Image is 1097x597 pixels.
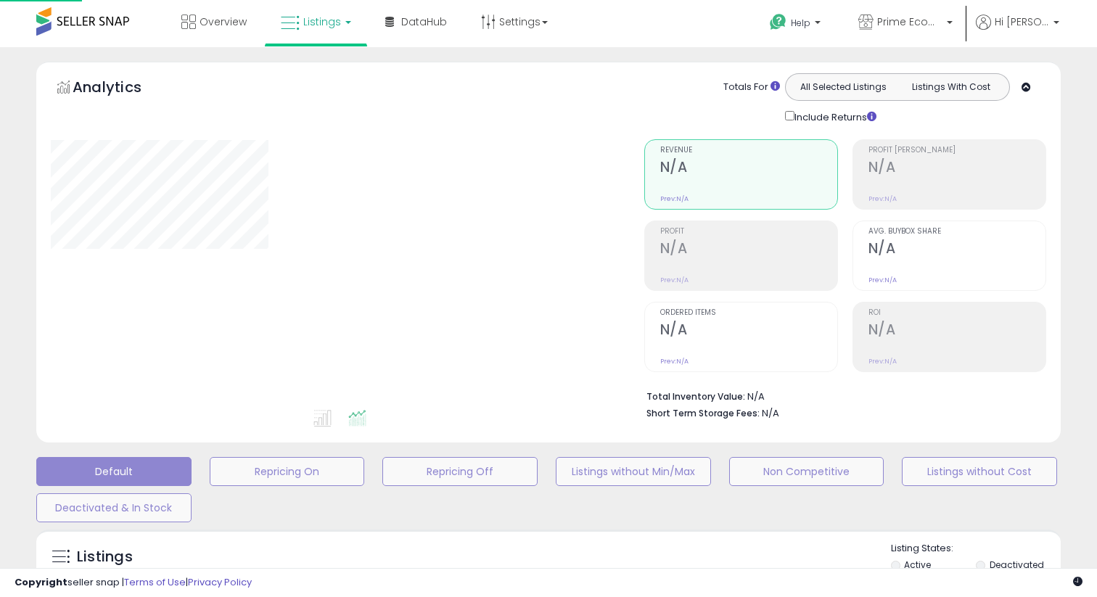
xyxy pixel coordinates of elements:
[646,390,745,403] b: Total Inventory Value:
[660,194,689,203] small: Prev: N/A
[868,147,1045,155] span: Profit [PERSON_NAME]
[210,457,365,486] button: Repricing On
[36,493,192,522] button: Deactivated & In Stock
[902,457,1057,486] button: Listings without Cost
[774,108,894,125] div: Include Returns
[762,406,779,420] span: N/A
[868,228,1045,236] span: Avg. Buybox Share
[995,15,1049,29] span: Hi [PERSON_NAME]
[868,159,1045,178] h2: N/A
[660,321,837,341] h2: N/A
[646,387,1035,404] li: N/A
[303,15,341,29] span: Listings
[401,15,447,29] span: DataHub
[723,81,780,94] div: Totals For
[868,276,897,284] small: Prev: N/A
[646,407,760,419] b: Short Term Storage Fees:
[868,194,897,203] small: Prev: N/A
[729,457,884,486] button: Non Competitive
[660,309,837,317] span: Ordered Items
[73,77,170,101] h5: Analytics
[758,2,835,47] a: Help
[660,147,837,155] span: Revenue
[789,78,897,96] button: All Selected Listings
[556,457,711,486] button: Listings without Min/Max
[660,228,837,236] span: Profit
[868,321,1045,341] h2: N/A
[791,17,810,29] span: Help
[877,15,942,29] span: Prime Ecommerce Providers
[660,240,837,260] h2: N/A
[382,457,538,486] button: Repricing Off
[868,357,897,366] small: Prev: N/A
[200,15,247,29] span: Overview
[660,357,689,366] small: Prev: N/A
[769,13,787,31] i: Get Help
[868,240,1045,260] h2: N/A
[36,457,192,486] button: Default
[660,159,837,178] h2: N/A
[868,309,1045,317] span: ROI
[660,276,689,284] small: Prev: N/A
[897,78,1005,96] button: Listings With Cost
[15,576,252,590] div: seller snap | |
[15,575,67,589] strong: Copyright
[976,15,1059,47] a: Hi [PERSON_NAME]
